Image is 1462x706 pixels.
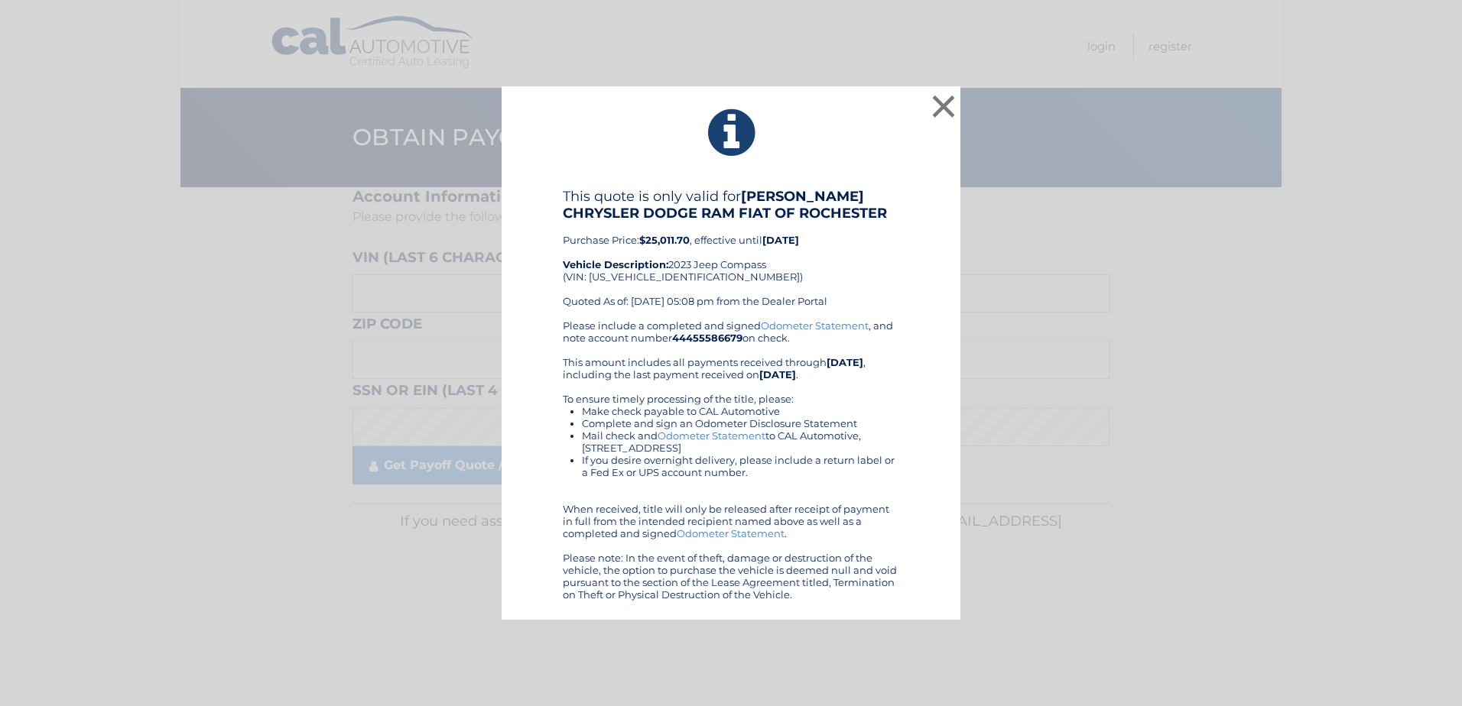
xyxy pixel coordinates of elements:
strong: Vehicle Description: [563,258,668,270]
a: Odometer Statement [658,429,765,442]
button: × [928,91,959,121]
li: If you desire overnight delivery, please include a return label or a Fed Ex or UPS account number. [582,454,899,478]
a: Odometer Statement [761,319,869,332]
b: [DATE] [762,234,799,246]
b: $25,011.70 [639,234,690,246]
a: Odometer Statement [677,527,785,539]
div: Please include a completed and signed , and note account number on check. This amount includes al... [563,319,899,601]
li: Make check payable to CAL Automotive [582,405,899,417]
b: [DATE] [759,368,796,381]
li: Complete and sign an Odometer Disclosure Statement [582,417,899,429]
b: [PERSON_NAME] CHRYSLER DODGE RAM FIAT OF ROCHESTER [563,188,887,222]
b: [DATE] [827,356,863,368]
li: Mail check and to CAL Automotive, [STREET_ADDRESS] [582,429,899,454]
div: Purchase Price: , effective until 2023 Jeep Compass (VIN: [US_VEHICLE_IDENTIFICATION_NUMBER]) Quo... [563,188,899,319]
h4: This quote is only valid for [563,188,899,222]
b: 44455586679 [672,332,742,344]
